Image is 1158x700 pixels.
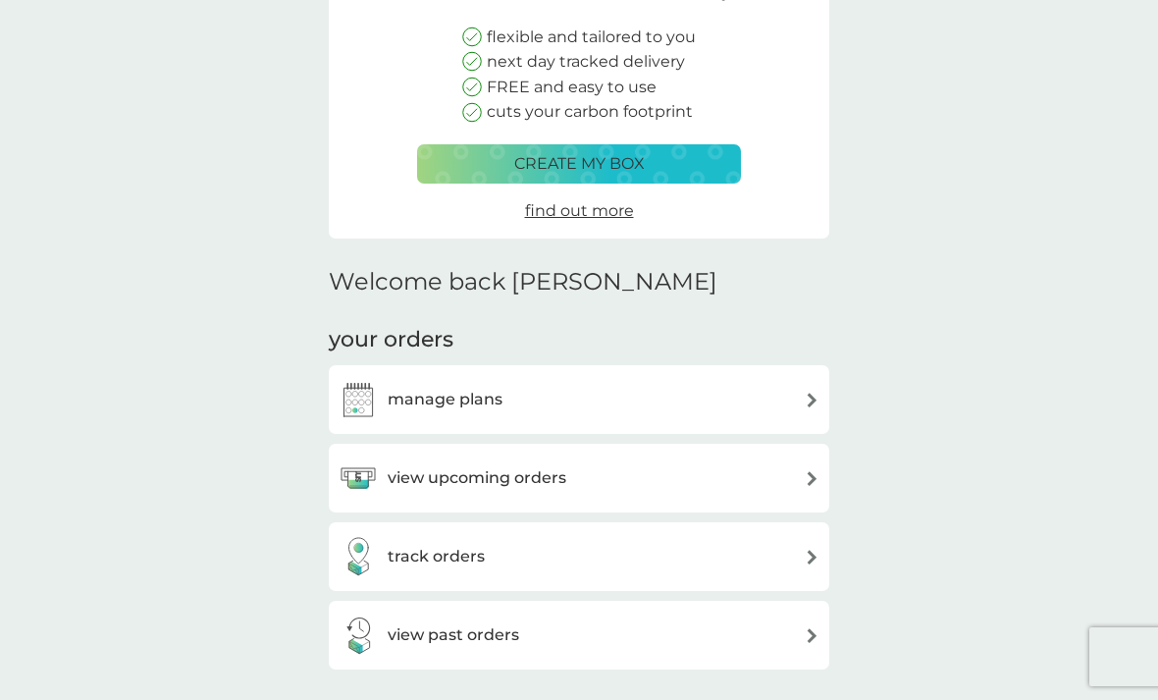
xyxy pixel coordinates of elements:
img: arrow right [805,628,819,643]
p: cuts your carbon footprint [487,99,693,125]
h3: your orders [329,325,453,355]
a: find out more [525,198,634,224]
p: FREE and easy to use [487,75,657,100]
img: arrow right [805,393,819,407]
h3: view upcoming orders [388,465,566,491]
h2: Welcome back [PERSON_NAME] [329,268,717,296]
span: find out more [525,201,634,220]
p: flexible and tailored to you [487,25,696,50]
h3: view past orders [388,622,519,648]
p: next day tracked delivery [487,49,685,75]
h3: track orders [388,544,485,569]
img: arrow right [805,550,819,565]
button: create my box [417,144,741,184]
img: arrow right [805,471,819,486]
p: create my box [514,151,645,177]
h3: manage plans [388,387,502,412]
